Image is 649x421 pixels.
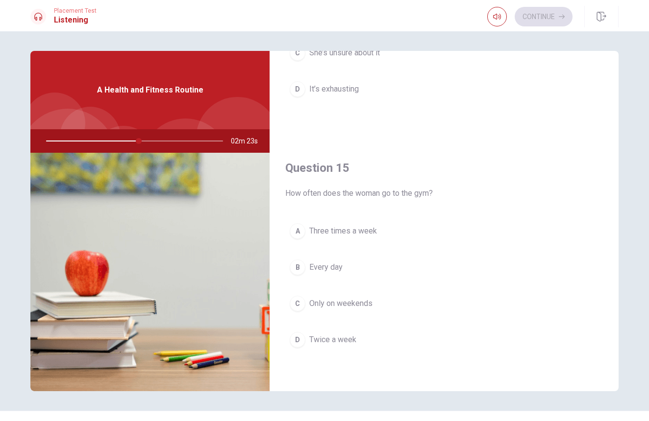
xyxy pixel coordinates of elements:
h1: Listening [54,14,97,26]
div: C [290,296,305,311]
span: A Health and Fitness Routine [97,84,203,96]
div: D [290,332,305,348]
span: Three times a week [309,225,377,237]
div: C [290,45,305,61]
img: A Health and Fitness Routine [30,153,270,391]
span: Every day [309,261,343,273]
span: 02m 23s [231,129,266,153]
div: A [290,223,305,239]
span: Only on weekends [309,298,373,309]
button: BEvery day [285,255,603,280]
button: COnly on weekends [285,291,603,316]
span: It’s exhausting [309,83,359,95]
span: How often does the woman go to the gym? [285,187,603,199]
span: She’s unsure about it [309,47,380,59]
div: D [290,81,305,97]
div: B [290,259,305,275]
span: Placement Test [54,7,97,14]
button: AThree times a week [285,219,603,243]
button: CShe’s unsure about it [285,41,603,65]
button: DTwice a week [285,327,603,352]
span: Twice a week [309,334,356,346]
h4: Question 15 [285,160,603,176]
button: DIt’s exhausting [285,77,603,101]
